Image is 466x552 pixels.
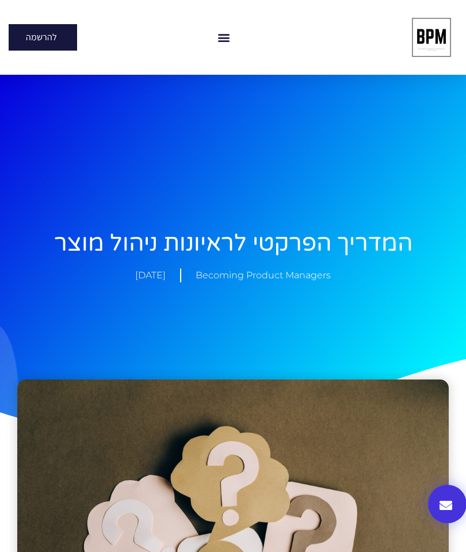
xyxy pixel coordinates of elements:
[26,33,57,42] span: להרשמה
[135,270,166,281] time: [DATE]
[52,229,414,257] h1: המדריך הפרקטי לראיונות ניהול מוצר
[406,11,457,63] img: cropped-bpm-logo-1.jpeg
[135,269,166,282] a: [DATE]
[9,24,77,51] a: להרשמה
[214,28,233,47] div: Menu Toggle
[196,269,331,282] a: Becoming Product Managers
